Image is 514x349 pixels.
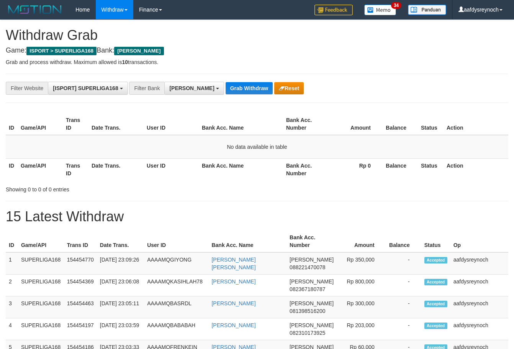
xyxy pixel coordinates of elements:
[6,158,18,180] th: ID
[421,230,450,252] th: Status
[97,230,144,252] th: Date Trans.
[211,300,255,306] a: [PERSON_NAME]
[122,59,128,65] strong: 10
[6,58,508,66] p: Grab and process withdraw. Maximum allowed is transactions.
[18,113,63,135] th: Game/API
[18,230,64,252] th: Game/API
[144,158,199,180] th: User ID
[6,252,18,275] td: 1
[290,330,325,336] span: Copy 082310173925 to clipboard
[386,275,421,296] td: -
[328,113,382,135] th: Amount
[386,252,421,275] td: -
[64,275,97,296] td: 154454369
[18,275,64,296] td: SUPERLIGA168
[444,113,508,135] th: Action
[391,2,401,9] span: 34
[48,82,128,95] button: [ISPORT] SUPERLIGA168
[226,82,273,94] button: Grab Withdraw
[144,252,208,275] td: AAAAMQGIYONG
[418,113,444,135] th: Status
[337,230,386,252] th: Amount
[408,5,446,15] img: panduan.png
[424,257,447,263] span: Accepted
[290,257,334,263] span: [PERSON_NAME]
[18,318,64,340] td: SUPERLIGA168
[211,278,255,285] a: [PERSON_NAME]
[6,4,64,15] img: MOTION_logo.png
[64,230,97,252] th: Trans ID
[283,158,328,180] th: Bank Acc. Number
[208,230,286,252] th: Bank Acc. Name
[129,82,164,95] div: Filter Bank
[314,5,353,15] img: Feedback.jpg
[382,113,418,135] th: Balance
[97,275,144,296] td: [DATE] 23:06:08
[97,318,144,340] td: [DATE] 23:03:59
[164,82,224,95] button: [PERSON_NAME]
[444,158,508,180] th: Action
[386,318,421,340] td: -
[63,158,88,180] th: Trans ID
[144,113,199,135] th: User ID
[337,318,386,340] td: Rp 203,000
[18,296,64,318] td: SUPERLIGA168
[53,85,118,91] span: [ISPORT] SUPERLIGA168
[211,257,255,270] a: [PERSON_NAME] [PERSON_NAME]
[97,252,144,275] td: [DATE] 23:09:26
[6,113,18,135] th: ID
[283,113,328,135] th: Bank Acc. Number
[97,296,144,318] td: [DATE] 23:05:11
[328,158,382,180] th: Rp 0
[88,158,144,180] th: Date Trans.
[64,252,97,275] td: 154454770
[450,318,508,340] td: aafdysreynoch
[18,158,63,180] th: Game/API
[290,286,325,292] span: Copy 082367180787 to clipboard
[169,85,214,91] span: [PERSON_NAME]
[424,323,447,329] span: Accepted
[144,275,208,296] td: AAAAMQKASIHLAH78
[337,275,386,296] td: Rp 800,000
[6,183,208,193] div: Showing 0 to 0 of 0 entries
[364,5,396,15] img: Button%20Memo.svg
[6,82,48,95] div: Filter Website
[274,82,304,94] button: Reset
[6,275,18,296] td: 2
[418,158,444,180] th: Status
[290,278,334,285] span: [PERSON_NAME]
[6,47,508,54] h4: Game: Bank:
[199,158,283,180] th: Bank Acc. Name
[6,28,508,43] h1: Withdraw Grab
[6,135,508,159] td: No data available in table
[6,296,18,318] td: 3
[337,296,386,318] td: Rp 300,000
[450,230,508,252] th: Op
[144,296,208,318] td: AAAAMQBASRDL
[26,47,97,55] span: ISPORT > SUPERLIGA168
[382,158,418,180] th: Balance
[450,275,508,296] td: aafdysreynoch
[6,318,18,340] td: 4
[199,113,283,135] th: Bank Acc. Name
[63,113,88,135] th: Trans ID
[450,252,508,275] td: aafdysreynoch
[386,230,421,252] th: Balance
[290,264,325,270] span: Copy 088221470078 to clipboard
[6,209,508,224] h1: 15 Latest Withdraw
[286,230,337,252] th: Bank Acc. Number
[337,252,386,275] td: Rp 350,000
[88,113,144,135] th: Date Trans.
[6,230,18,252] th: ID
[64,318,97,340] td: 154454197
[290,322,334,328] span: [PERSON_NAME]
[424,301,447,307] span: Accepted
[144,230,208,252] th: User ID
[424,279,447,285] span: Accepted
[290,300,334,306] span: [PERSON_NAME]
[144,318,208,340] td: AAAAMQBABABAH
[290,308,325,314] span: Copy 081398516200 to clipboard
[18,252,64,275] td: SUPERLIGA168
[450,296,508,318] td: aafdysreynoch
[386,296,421,318] td: -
